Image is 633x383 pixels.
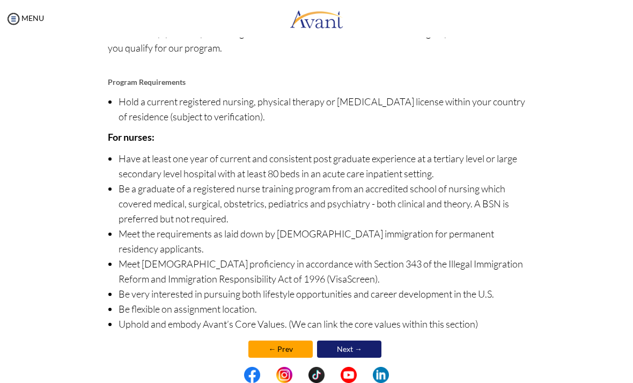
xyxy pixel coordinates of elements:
[119,226,525,256] li: Meet the requirements as laid down by [DEMOGRAPHIC_DATA] immigration for permanent residency appl...
[119,316,525,331] li: Uphold and embody Avant’s Core Values. (We can link the core values within this section)
[119,286,525,301] li: Be very interested in pursuing both lifestyle opportunities and career development in the U.S.
[276,367,292,383] img: in.png
[5,13,44,23] a: MENU
[308,367,325,383] img: tt.png
[108,77,186,86] b: Program Requirements
[119,94,525,124] li: Hold a current registered nursing, physical therapy or [MEDICAL_DATA] license within your country...
[373,367,389,383] img: li.png
[290,3,343,35] img: logo.png
[292,367,308,383] img: blank.png
[119,151,525,181] li: Have at least one year of current and consistent post graduate experience at a tertiary level or ...
[260,367,276,383] img: blank.png
[119,301,525,316] li: Be flexible on assignment location.
[317,341,381,358] a: Next →
[357,367,373,383] img: blank.png
[5,11,21,27] img: icon-menu.png
[244,367,260,383] img: fb.png
[119,181,525,226] li: Be a graduate of a registered nurse training program from an accredited school of nursing which c...
[248,341,313,358] a: ← Prev
[108,131,154,143] b: For nurses:
[119,256,525,286] li: Meet [DEMOGRAPHIC_DATA] proficiency in accordance with Section 343 of the Illegal Immigration Ref...
[341,367,357,383] img: yt.png
[325,367,341,383] img: blank.png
